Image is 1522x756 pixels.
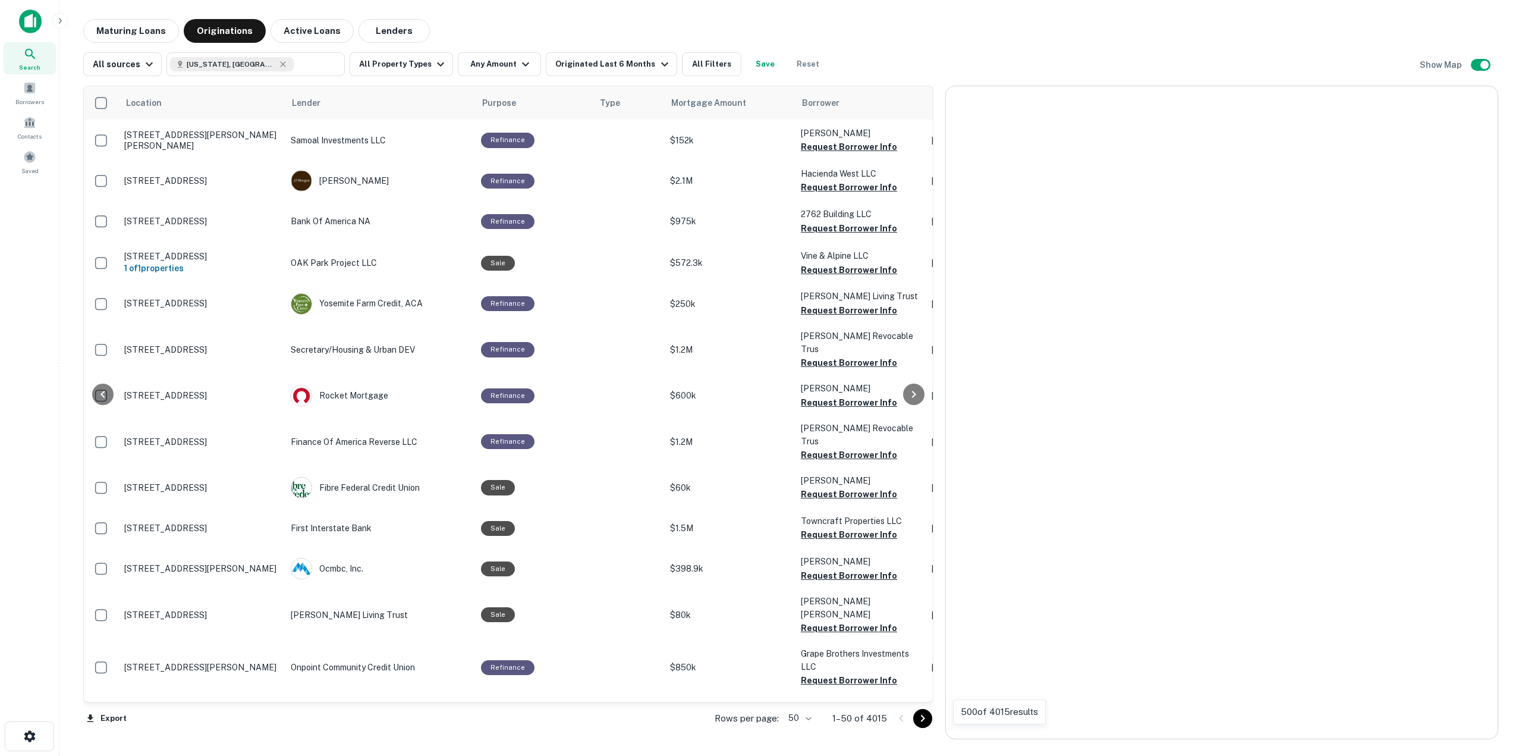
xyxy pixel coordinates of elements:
p: [STREET_ADDRESS][PERSON_NAME] [124,563,279,574]
p: Rows per page: [715,711,779,726]
p: [DATE] [932,608,1039,622]
span: Last Financed Date [933,96,1028,110]
th: Mortgage Amount [664,86,795,120]
h6: Show Map [1420,58,1464,71]
button: Request Borrower Info [801,621,897,635]
p: [DATE] [932,389,1039,402]
span: Search [19,62,40,72]
p: [DATE] [932,562,1039,575]
p: [STREET_ADDRESS] [124,298,279,309]
p: [DATE] [932,343,1039,356]
button: Lenders [359,19,430,43]
p: Finance Of America Reverse LLC [291,435,469,448]
a: Saved [4,146,56,178]
button: Any Amount [458,52,541,76]
button: Originations [184,19,266,43]
button: Request Borrower Info [801,396,897,410]
p: [STREET_ADDRESS] [124,523,279,534]
span: Mortgage Amount [671,96,762,110]
button: All sources [83,52,162,76]
p: [PERSON_NAME] Revocable Trus [801,422,920,448]
button: Request Borrower Info [801,569,897,583]
div: This loan purpose was for refinancing [481,133,534,148]
div: This loan purpose was for refinancing [481,342,534,357]
th: Lender [285,86,475,120]
p: $1.2M [670,435,789,448]
p: [DATE] [932,522,1039,535]
p: $60k [670,481,789,494]
p: $2.1M [670,174,789,187]
p: First Interstate Bank [291,522,469,535]
div: This loan purpose was for refinancing [481,434,534,449]
p: Towncraft Properties LLC [801,515,920,528]
div: 50 [784,710,813,727]
p: $850k [670,661,789,674]
th: Type [593,86,664,120]
button: Request Borrower Info [801,528,897,542]
p: [DATE] [932,174,1039,187]
img: picture [291,559,312,579]
p: $398.9k [670,562,789,575]
button: Request Borrower Info [801,180,897,195]
p: $1.2M [670,343,789,356]
button: Request Borrower Info [801,303,897,318]
p: [DATE] [932,435,1039,448]
a: Search [4,42,56,74]
p: [DATE] [932,661,1039,674]
img: picture [291,294,312,314]
th: Borrower [795,86,926,120]
p: Bank Of America NA [291,215,469,228]
p: $80k [670,608,789,622]
button: Request Borrower Info [801,448,897,462]
div: Ocmbc, Inc. [291,558,469,579]
div: This loan purpose was for refinancing [481,174,534,189]
p: Hacienda West LLC [801,167,920,180]
div: Sale [481,607,515,622]
p: 2762 Building LLC [801,208,920,221]
button: Reset [789,52,827,76]
div: Fibre Federal Credit Union [291,477,469,498]
p: [DATE] [932,256,1039,269]
div: Sale [481,480,515,495]
div: Rocket Mortgage [291,385,469,406]
p: [DATE] [932,215,1039,228]
button: Request Borrower Info [801,356,897,370]
iframe: Chat Widget [1463,661,1522,718]
button: Originated Last 6 Months [546,52,677,76]
div: Yosemite Farm Credit, ACA [291,293,469,315]
button: Go to next page [913,709,932,728]
p: Onpoint Community Credit Union [291,661,469,674]
div: This loan purpose was for refinancing [481,214,534,229]
div: Sale [481,521,515,536]
p: [DATE] [932,481,1039,494]
p: [STREET_ADDRESS] [124,216,279,227]
span: Contacts [18,131,42,141]
button: All Property Types [350,52,453,76]
button: Request Borrower Info [801,140,897,154]
p: [PERSON_NAME] [801,127,920,140]
p: [STREET_ADDRESS] [124,437,279,447]
a: Contacts [4,111,56,143]
p: [PERSON_NAME] [801,555,920,568]
p: [PERSON_NAME] [PERSON_NAME] [801,595,920,621]
p: $250k [670,297,789,310]
p: [STREET_ADDRESS] [124,175,279,186]
button: Maturing Loans [83,19,179,43]
a: Borrowers [4,77,56,109]
button: Export [83,710,130,727]
p: 500 of 4015 results [961,705,1038,719]
p: [STREET_ADDRESS][PERSON_NAME] [124,662,279,673]
span: Saved [21,166,39,175]
span: [US_STATE], [GEOGRAPHIC_DATA] [187,59,276,70]
p: [PERSON_NAME] [801,382,920,395]
div: [PERSON_NAME] [291,170,469,192]
p: $975k [670,215,789,228]
button: Request Borrower Info [801,263,897,277]
button: Request Borrower Info [801,487,897,501]
h6: 1 of 1 properties [124,262,279,275]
